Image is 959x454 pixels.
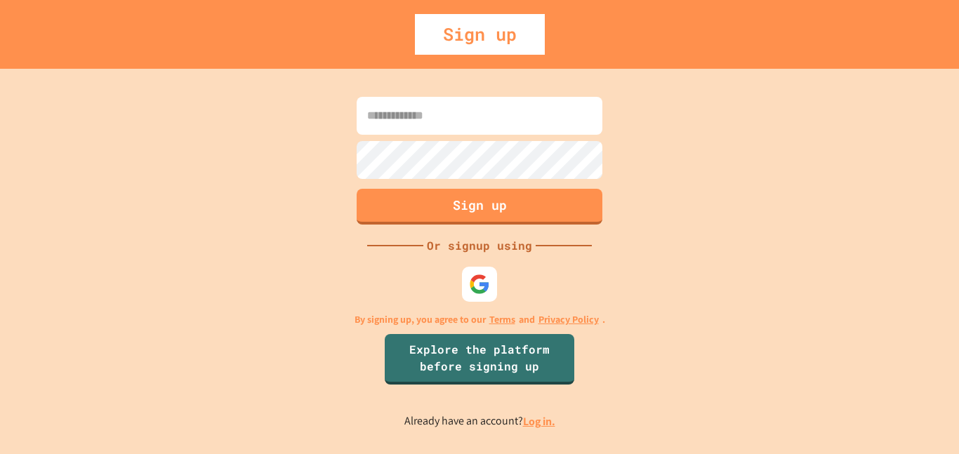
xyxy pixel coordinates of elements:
[523,414,555,429] a: Log in.
[469,274,490,295] img: google-icon.svg
[842,337,945,396] iframe: chat widget
[489,312,515,327] a: Terms
[385,334,574,385] a: Explore the platform before signing up
[404,413,555,430] p: Already have an account?
[423,237,536,254] div: Or signup using
[355,312,605,327] p: By signing up, you agree to our and .
[538,312,599,327] a: Privacy Policy
[900,398,945,440] iframe: chat widget
[357,189,602,225] button: Sign up
[415,14,545,55] div: Sign up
